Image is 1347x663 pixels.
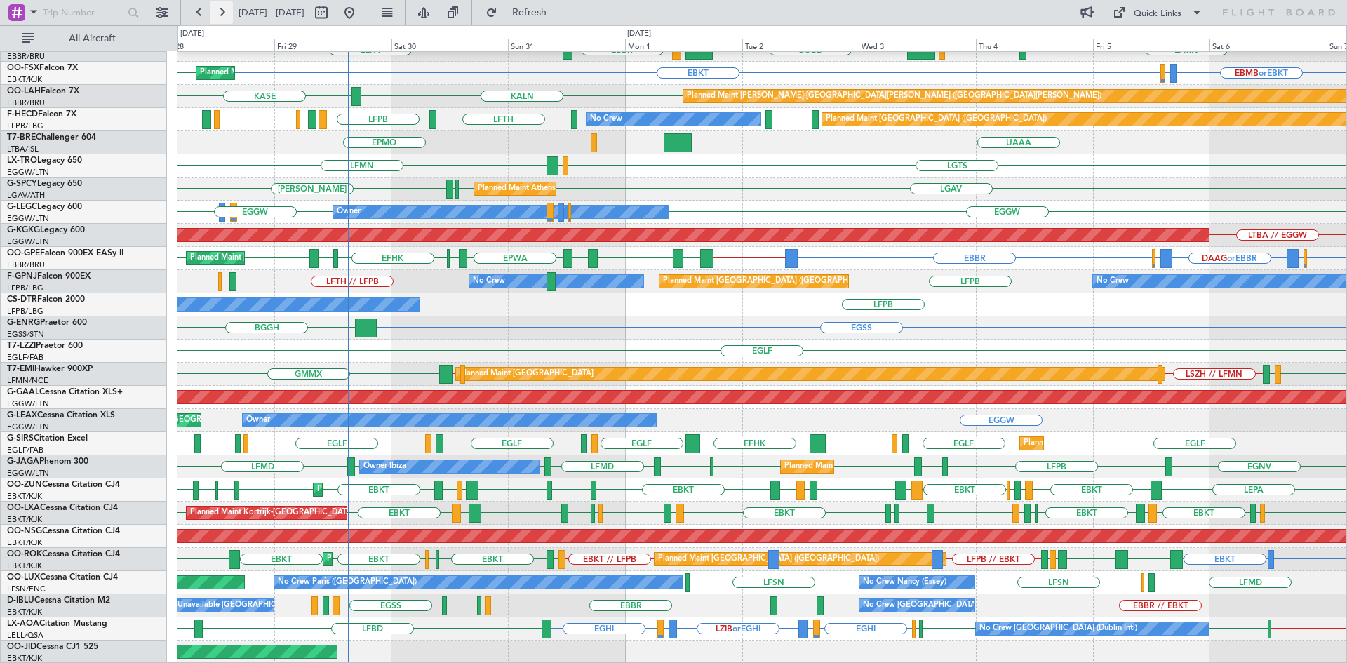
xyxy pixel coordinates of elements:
a: OO-GPEFalcon 900EX EASy II [7,249,123,257]
a: EGGW/LTN [7,167,49,178]
a: LFSN/ENC [7,584,46,594]
div: No Crew [GEOGRAPHIC_DATA] (Dublin Intl) [979,618,1137,639]
div: [DATE] [180,28,204,40]
button: Quick Links [1106,1,1209,24]
span: OO-ROK [7,550,42,558]
a: EBKT/KJK [7,561,42,571]
div: Fri 29 [274,39,391,51]
span: LX-AOA [7,620,39,628]
a: EGGW/LTN [7,468,49,478]
span: G-ENRG [7,319,40,327]
div: Planned Maint [GEOGRAPHIC_DATA] ([GEOGRAPHIC_DATA]) [658,549,879,570]
span: T7-EMI [7,365,34,373]
div: Planned Maint [GEOGRAPHIC_DATA] [460,363,594,384]
a: EGGW/LTN [7,236,49,247]
span: D-IBLU [7,596,34,605]
a: G-LEAXCessna Citation XLS [7,411,115,420]
div: Owner [337,201,361,222]
a: LTBA/ISL [7,144,39,154]
a: LFPB/LBG [7,283,43,293]
div: Thu 28 [158,39,275,51]
span: F-HECD [7,110,38,119]
span: F-GPNJ [7,272,37,281]
div: No Crew Nancy (Essey) [863,572,946,593]
a: EGSS/STN [7,329,44,340]
a: G-JAGAPhenom 300 [7,457,88,466]
a: EBKT/KJK [7,491,42,502]
input: Trip Number [43,2,123,23]
a: OO-JIDCessna CJ1 525 [7,643,98,651]
span: G-SPCY [7,180,37,188]
a: OO-ROKCessna Citation CJ4 [7,550,120,558]
div: No Crew Paris ([GEOGRAPHIC_DATA]) [278,572,417,593]
a: EBBR/BRU [7,51,45,62]
div: Planned Maint Kortrijk-[GEOGRAPHIC_DATA] [200,62,363,83]
span: G-JAGA [7,457,39,466]
span: OO-GPE [7,249,40,257]
div: Sat 6 [1209,39,1327,51]
div: Planned Maint Kortrijk-[GEOGRAPHIC_DATA] [327,549,490,570]
div: Planned Maint Kortrijk-[GEOGRAPHIC_DATA] [317,479,481,500]
a: EGGW/LTN [7,213,49,224]
div: Thu 4 [976,39,1093,51]
span: LX-TRO [7,156,37,165]
div: Planned Maint [GEOGRAPHIC_DATA] ([GEOGRAPHIC_DATA]) [826,109,1047,130]
a: LFPB/LBG [7,121,43,131]
a: F-GPNJFalcon 900EX [7,272,91,281]
a: LGAV/ATH [7,190,45,201]
div: Sun 31 [508,39,625,51]
div: Wed 3 [859,39,976,51]
a: EBKT/KJK [7,537,42,548]
div: Planned Maint Athens ([PERSON_NAME] Intl) [478,178,639,199]
a: G-LEGCLegacy 600 [7,203,82,211]
a: OO-LUXCessna Citation CJ4 [7,573,118,582]
a: CS-DTRFalcon 2000 [7,295,85,304]
a: OO-LXACessna Citation CJ4 [7,504,118,512]
a: LX-TROLegacy 650 [7,156,82,165]
a: EBKT/KJK [7,514,42,525]
a: EBBR/BRU [7,260,45,270]
div: Quick Links [1134,7,1181,21]
a: G-GAALCessna Citation XLS+ [7,388,123,396]
span: G-LEAX [7,411,37,420]
div: Planned Maint [PERSON_NAME]-[GEOGRAPHIC_DATA][PERSON_NAME] ([GEOGRAPHIC_DATA][PERSON_NAME]) [687,86,1101,107]
span: OO-ZUN [7,481,42,489]
div: Sat 30 [391,39,509,51]
a: OO-FSXFalcon 7X [7,64,78,72]
span: OO-FSX [7,64,39,72]
span: T7-BRE [7,133,36,142]
a: OO-NSGCessna Citation CJ4 [7,527,120,535]
div: [DATE] [627,28,651,40]
a: OO-ZUNCessna Citation CJ4 [7,481,120,489]
a: EGGW/LTN [7,399,49,409]
a: T7-BREChallenger 604 [7,133,96,142]
a: EBKT/KJK [7,74,42,85]
span: G-SIRS [7,434,34,443]
div: Planned Maint [GEOGRAPHIC_DATA] ([GEOGRAPHIC_DATA] National) [190,248,444,269]
div: Fri 5 [1093,39,1210,51]
a: F-HECDFalcon 7X [7,110,76,119]
a: EGLF/FAB [7,445,43,455]
div: Planned Maint [GEOGRAPHIC_DATA] ([GEOGRAPHIC_DATA]) [663,271,884,292]
span: OO-LAH [7,87,41,95]
a: T7-EMIHawker 900XP [7,365,93,373]
span: G-LEGC [7,203,37,211]
span: T7-LZZI [7,342,36,350]
div: A/C Unavailable [GEOGRAPHIC_DATA]-[GEOGRAPHIC_DATA] [161,595,385,616]
div: No Crew [GEOGRAPHIC_DATA] ([GEOGRAPHIC_DATA] National) [863,595,1098,616]
div: No Crew [1097,271,1129,292]
a: T7-LZZIPraetor 600 [7,342,83,350]
a: LELL/QSA [7,630,43,641]
span: OO-JID [7,643,36,651]
div: Tue 2 [742,39,859,51]
a: EBBR/BRU [7,98,45,108]
div: Planned Maint [GEOGRAPHIC_DATA] ([GEOGRAPHIC_DATA]) [1024,433,1245,454]
div: No Crew [473,271,505,292]
div: Planned Maint [GEOGRAPHIC_DATA] ([GEOGRAPHIC_DATA]) [784,456,1005,477]
button: All Aircraft [15,27,152,50]
a: EGGW/LTN [7,422,49,432]
span: OO-LXA [7,504,40,512]
div: Mon 1 [625,39,742,51]
a: LFPB/LBG [7,306,43,316]
div: Owner Ibiza [363,456,406,477]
